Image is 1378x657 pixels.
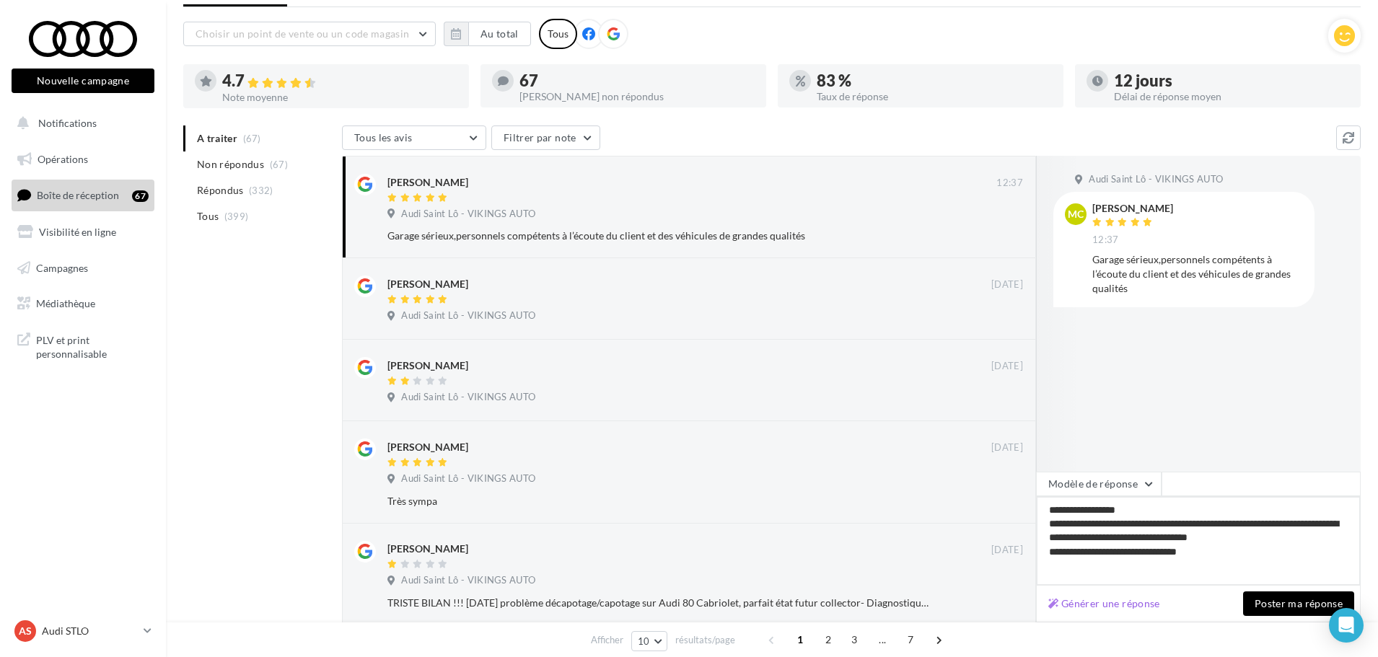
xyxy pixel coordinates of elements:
span: Afficher [591,633,623,647]
span: Audi Saint Lô - VIKINGS AUTO [401,574,535,587]
span: Visibilité en ligne [39,226,116,238]
span: Boîte de réception [37,189,119,201]
button: Au total [444,22,531,46]
div: [PERSON_NAME] non répondus [519,92,755,102]
div: 12 jours [1114,73,1349,89]
div: Note moyenne [222,92,457,102]
a: PLV et print personnalisable [9,325,157,367]
button: Filtrer par note [491,125,600,150]
span: Campagnes [36,261,88,273]
span: 7 [899,628,922,651]
button: Nouvelle campagne [12,69,154,93]
a: AS Audi STLO [12,617,154,645]
div: 83 % [817,73,1052,89]
span: Choisir un point de vente ou un code magasin [196,27,409,40]
div: Délai de réponse moyen [1114,92,1349,102]
span: Non répondus [197,157,264,172]
span: 2 [817,628,840,651]
span: 12:37 [996,177,1023,190]
span: Tous les avis [354,131,413,144]
span: Notifications [38,117,97,129]
a: Opérations [9,144,157,175]
span: Tous [197,209,219,224]
div: Garage sérieux,personnels compétents à l’écoute du client et des véhicules de grandes qualités [387,229,929,243]
div: [PERSON_NAME] [387,175,468,190]
span: (67) [270,159,288,170]
a: Visibilité en ligne [9,217,157,247]
span: 3 [843,628,866,651]
a: Boîte de réception67 [9,180,157,211]
div: Tous [539,19,577,49]
div: Très sympa [387,494,929,508]
span: ... [871,628,894,651]
div: [PERSON_NAME] [387,542,468,556]
div: Taux de réponse [817,92,1052,102]
div: [PERSON_NAME] [387,277,468,291]
span: Audi Saint Lô - VIKINGS AUTO [401,391,535,404]
span: 12:37 [1092,234,1119,247]
button: Générer une réponse [1043,595,1166,612]
button: 10 [631,631,668,651]
span: (332) [249,185,273,196]
div: Garage sérieux,personnels compétents à l’écoute du client et des véhicules de grandes qualités [1092,252,1303,296]
p: Audi STLO [42,624,138,638]
span: Opérations [38,153,88,165]
div: 67 [132,190,149,202]
span: Audi Saint Lô - VIKINGS AUTO [401,309,535,322]
button: Choisir un point de vente ou un code magasin [183,22,436,46]
button: Au total [468,22,531,46]
span: Répondus [197,183,244,198]
span: [DATE] [991,544,1023,557]
span: 10 [638,635,650,647]
span: [DATE] [991,441,1023,454]
button: Notifications [9,108,152,138]
span: Audi Saint Lô - VIKINGS AUTO [401,472,535,485]
span: Médiathèque [36,297,95,309]
div: 4.7 [222,73,457,89]
a: Médiathèque [9,288,157,319]
span: AS [19,624,32,638]
div: [PERSON_NAME] [1092,203,1173,213]
span: Audi Saint Lô - VIKINGS AUTO [401,208,535,221]
div: TRISTE BILAN !!! [DATE] problème décapotage/capotage sur Audi 80 Cabriolet, parfait état futur co... [387,596,929,610]
span: MC [1068,207,1084,221]
span: 1 [789,628,812,651]
span: (399) [224,211,249,222]
span: [DATE] [991,278,1023,291]
span: PLV et print personnalisable [36,330,149,361]
div: 67 [519,73,755,89]
button: Poster ma réponse [1243,591,1354,616]
button: Tous les avis [342,125,486,150]
div: Open Intercom Messenger [1329,608,1364,643]
span: Audi Saint Lô - VIKINGS AUTO [1089,173,1223,186]
a: Campagnes [9,253,157,283]
div: [PERSON_NAME] [387,358,468,373]
div: [PERSON_NAME] [387,440,468,454]
span: [DATE] [991,360,1023,373]
button: Modèle de réponse [1036,472,1162,496]
span: résultats/page [675,633,735,647]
